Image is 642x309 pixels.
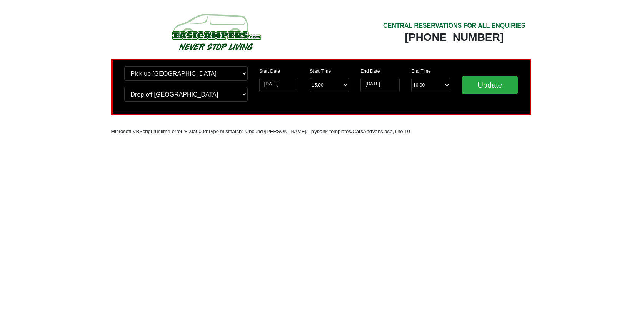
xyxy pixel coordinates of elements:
[462,76,518,94] input: Update
[383,30,525,44] div: [PHONE_NUMBER]
[259,68,280,75] label: Start Date
[143,11,289,53] img: campers-checkout-logo.png
[259,78,298,92] input: Start Date
[310,68,331,75] label: Start Time
[411,68,431,75] label: End Time
[383,21,525,30] div: CENTRAL RESERVATIONS FOR ALL ENQUIRIES
[208,129,264,134] font: Type mismatch: 'Ubound'
[360,78,400,92] input: Return Date
[264,129,392,134] font: /[PERSON_NAME]/_jaybank-templates/CarsAndVans.asp
[111,129,170,134] font: Microsoft VBScript runtime
[360,68,380,75] label: End Date
[392,129,410,134] font: , line 10
[172,129,208,134] font: error '800a000d'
